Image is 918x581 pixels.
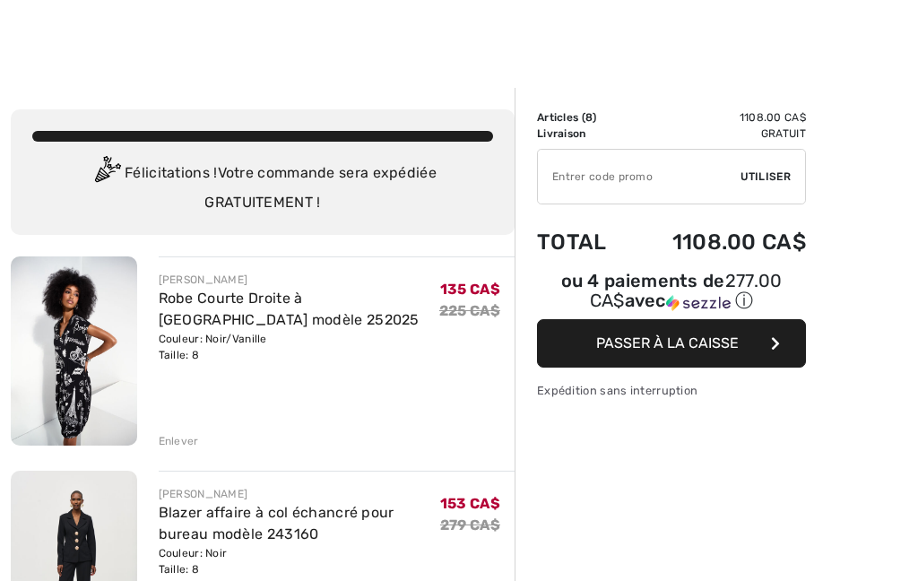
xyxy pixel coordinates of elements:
[537,109,629,126] td: Articles ( )
[159,272,439,288] div: [PERSON_NAME]
[629,126,807,142] td: Gratuit
[159,433,199,449] div: Enlever
[440,516,500,533] s: 279 CA$
[439,302,500,319] s: 225 CA$
[159,331,439,363] div: Couleur: Noir/Vanille Taille: 8
[11,256,137,446] img: Robe Courte Droite à Cordon modèle 252025
[538,150,740,204] input: Code promo
[159,504,394,542] a: Blazer affaire à col échancré pour bureau modèle 243160
[537,319,806,368] button: Passer à la caisse
[666,295,731,311] img: Sezzle
[32,156,493,213] div: Félicitations ! Votre commande sera expédiée GRATUITEMENT !
[159,290,420,328] a: Robe Courte Droite à [GEOGRAPHIC_DATA] modèle 252025
[159,545,440,577] div: Couleur: Noir Taille: 8
[159,486,440,502] div: [PERSON_NAME]
[89,156,125,192] img: Congratulation2.svg
[596,334,739,351] span: Passer à la caisse
[629,212,807,273] td: 1108.00 CA$
[740,169,791,185] span: Utiliser
[585,111,593,124] span: 8
[590,270,783,311] span: 277.00 CA$
[537,212,629,273] td: Total
[537,126,629,142] td: Livraison
[537,273,806,319] div: ou 4 paiements de277.00 CA$avecSezzle Cliquez pour en savoir plus sur Sezzle
[537,382,806,399] div: Expédition sans interruption
[537,273,806,313] div: ou 4 paiements de avec
[440,281,500,298] span: 135 CA$
[440,495,500,512] span: 153 CA$
[629,109,807,126] td: 1108.00 CA$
